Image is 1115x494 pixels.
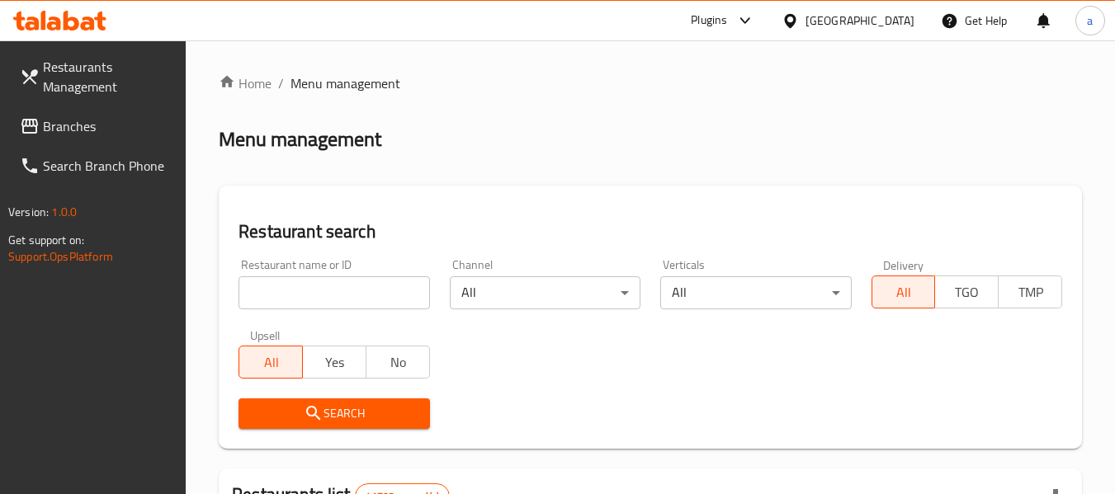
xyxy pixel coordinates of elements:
button: Yes [302,346,366,379]
label: Delivery [883,259,924,271]
span: Yes [309,351,360,374]
span: TMP [1005,280,1056,304]
span: All [246,351,296,374]
label: Upsell [250,329,281,341]
span: Version: [8,201,49,223]
a: Restaurants Management [7,47,187,106]
h2: Restaurant search [239,219,1062,244]
button: No [366,346,430,379]
li: / [278,73,284,93]
span: 1.0.0 [51,201,77,223]
button: TMP [998,275,1062,308]
nav: breadcrumb [219,73,1082,93]
span: Restaurants Management [43,57,173,96]
div: All [660,276,851,309]
h2: Menu management [219,126,381,153]
span: All [879,280,929,304]
span: TGO [942,280,992,304]
span: Search [252,403,416,424]
span: Branches [43,116,173,136]
a: Home [219,73,272,93]
a: Support.OpsPlatform [8,246,113,267]
div: [GEOGRAPHIC_DATA] [806,12,914,30]
span: No [373,351,423,374]
input: Search for restaurant name or ID.. [239,276,429,309]
div: Plugins [691,11,727,31]
span: a [1087,12,1093,30]
a: Search Branch Phone [7,146,187,186]
span: Search Branch Phone [43,156,173,176]
div: All [450,276,640,309]
button: Search [239,398,429,429]
span: Get support on: [8,229,84,251]
button: All [872,275,936,308]
button: All [239,346,303,379]
a: Branches [7,106,187,146]
button: TGO [934,275,999,308]
span: Menu management [291,73,400,93]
